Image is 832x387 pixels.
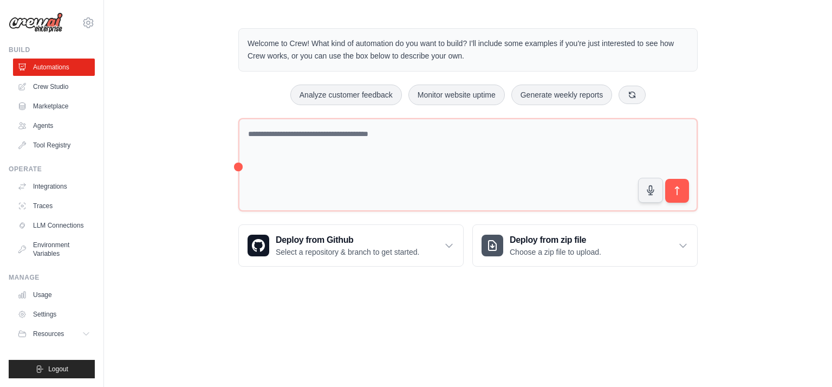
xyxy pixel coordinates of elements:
[13,59,95,76] a: Automations
[290,85,402,105] button: Analyze customer feedback
[511,85,613,105] button: Generate weekly reports
[13,306,95,323] a: Settings
[510,234,601,247] h3: Deploy from zip file
[48,365,68,373] span: Logout
[13,197,95,215] a: Traces
[13,98,95,115] a: Marketplace
[33,330,64,338] span: Resources
[13,325,95,343] button: Resources
[510,247,601,257] p: Choose a zip file to upload.
[13,78,95,95] a: Crew Studio
[13,117,95,134] a: Agents
[276,234,419,247] h3: Deploy from Github
[13,217,95,234] a: LLM Connections
[13,178,95,195] a: Integrations
[248,37,688,62] p: Welcome to Crew! What kind of automation do you want to build? I'll include some examples if you'...
[9,360,95,378] button: Logout
[9,273,95,282] div: Manage
[9,165,95,173] div: Operate
[9,46,95,54] div: Build
[13,286,95,304] a: Usage
[13,137,95,154] a: Tool Registry
[13,236,95,262] a: Environment Variables
[408,85,505,105] button: Monitor website uptime
[276,247,419,257] p: Select a repository & branch to get started.
[9,12,63,33] img: Logo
